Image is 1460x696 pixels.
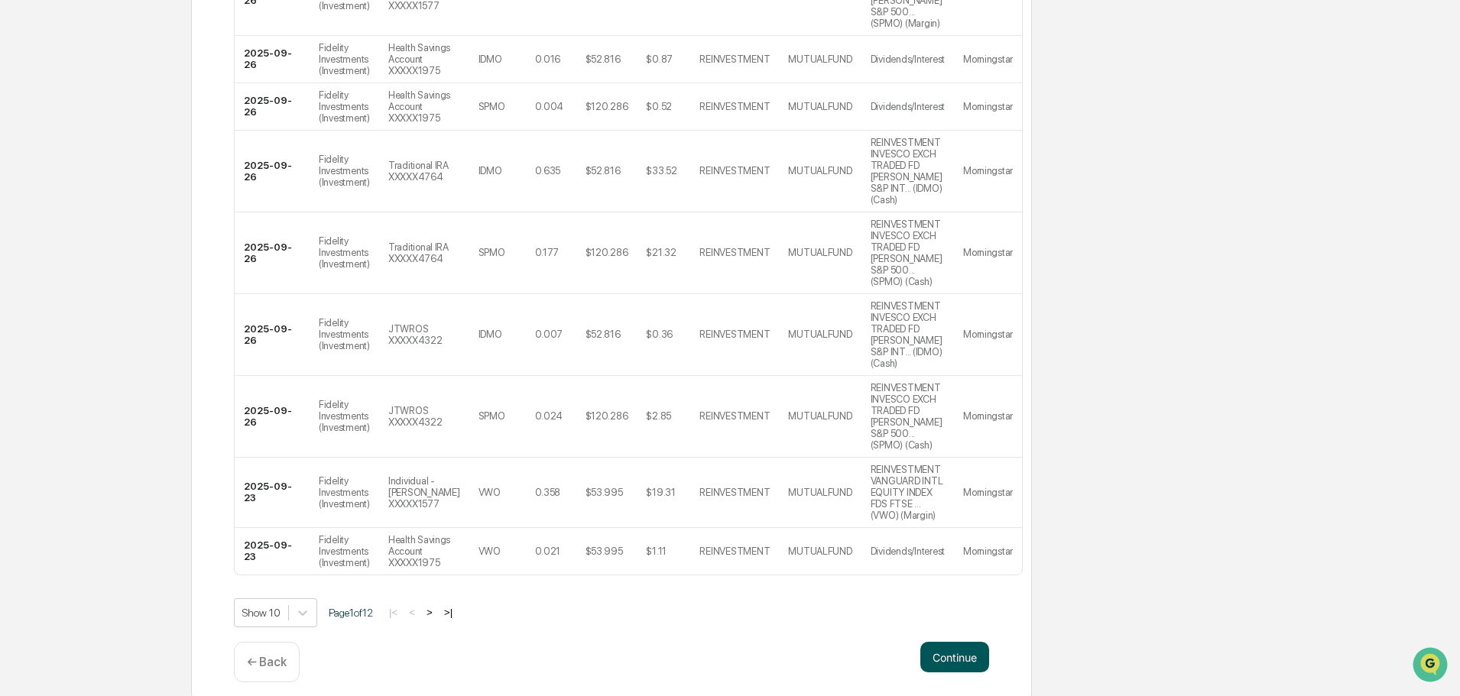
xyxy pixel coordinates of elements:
[699,329,770,340] div: REINVESTMENT
[379,131,469,212] td: Traditional IRA XXXXX4764
[646,165,676,176] div: $33.52
[535,247,560,258] div: 0.177
[235,36,310,83] td: 2025-09-26
[319,235,370,270] div: Fidelity Investments (Investment)
[319,317,370,351] div: Fidelity Investments (Investment)
[422,606,437,619] button: >
[479,101,505,112] div: SPMO
[31,222,96,237] span: Data Lookup
[379,294,469,376] td: JTWROS XXXXX4322
[954,528,1022,575] td: Morningstar
[871,219,945,287] div: REINVESTMENT INVESCO EXCH TRADED FD [PERSON_NAME] S&P 500... (SPMO) (Cash)
[319,42,370,76] div: Fidelity Investments (Investment)
[954,36,1022,83] td: Morningstar
[15,32,278,57] p: How can we help?
[9,215,102,243] a: 🔎Data Lookup
[699,545,770,557] div: REINVESTMENT
[52,117,251,132] div: Start new chat
[699,410,770,422] div: REINVESTMENT
[379,36,469,83] td: Health Savings Account XXXXX1975
[535,545,561,557] div: 0.021
[871,464,945,521] div: REINVESTMENT VANGUARD INTL EQUITY INDEX FDS FTSE ... (VWO) (Margin)
[535,165,561,176] div: 0.635
[108,258,185,270] a: Powered byPylon
[126,193,190,208] span: Attestations
[52,132,193,144] div: We're available if you need us!
[788,487,852,498] div: MUTUALFUND
[235,83,310,131] td: 2025-09-26
[379,212,469,294] td: Traditional IRA XXXXX4764
[871,53,945,65] div: Dividends/Interest
[871,545,945,557] div: Dividends/Interest
[235,212,310,294] td: 2025-09-26
[954,376,1022,458] td: Morningstar
[788,410,852,422] div: MUTUALFUND
[379,376,469,458] td: JTWROS XXXXX4322
[788,53,852,65] div: MUTUALFUND
[699,487,770,498] div: REINVESTMENT
[586,329,621,340] div: $52.816
[479,165,502,176] div: IDMO
[699,247,770,258] div: REINVESTMENT
[479,487,501,498] div: VWO
[15,223,28,235] div: 🔎
[954,212,1022,294] td: Morningstar
[646,410,671,422] div: $2.85
[954,294,1022,376] td: Morningstar
[920,642,989,672] button: Continue
[235,528,310,575] td: 2025-09-23
[535,53,561,65] div: 0.016
[586,165,621,176] div: $52.816
[319,475,370,510] div: Fidelity Investments (Investment)
[235,131,310,212] td: 2025-09-26
[871,382,945,451] div: REINVESTMENT INVESCO EXCH TRADED FD [PERSON_NAME] S&P 500... (SPMO) (Cash)
[1411,646,1452,687] iframe: Open customer support
[479,410,505,422] div: SPMO
[479,53,502,65] div: IDMO
[586,410,628,422] div: $120.286
[15,194,28,206] div: 🖐️
[699,101,770,112] div: REINVESTMENT
[319,399,370,433] div: Fidelity Investments (Investment)
[260,121,278,140] button: Start new chat
[871,101,945,112] div: Dividends/Interest
[586,487,623,498] div: $53.995
[235,458,310,528] td: 2025-09-23
[646,545,667,557] div: $1.11
[479,545,501,557] div: VWO
[646,487,675,498] div: $19.31
[235,294,310,376] td: 2025-09-26
[699,53,770,65] div: REINVESTMENT
[646,329,673,340] div: $0.36
[319,154,370,188] div: Fidelity Investments (Investment)
[535,487,561,498] div: 0.358
[247,655,287,669] p: ← Back
[15,117,43,144] img: 1746055101610-c473b297-6a78-478c-a979-82029cc54cd1
[954,131,1022,212] td: Morningstar
[379,458,469,528] td: Individual - [PERSON_NAME] XXXXX1577
[699,165,770,176] div: REINVESTMENT
[586,101,628,112] div: $120.286
[384,606,402,619] button: |<
[31,193,99,208] span: Preclearance
[440,606,457,619] button: >|
[646,247,676,258] div: $21.32
[954,458,1022,528] td: Morningstar
[954,83,1022,131] td: Morningstar
[152,259,185,270] span: Pylon
[871,137,945,206] div: REINVESTMENT INVESCO EXCH TRADED FD [PERSON_NAME] S&P INT... (IDMO) (Cash)
[379,83,469,131] td: Health Savings Account XXXXX1975
[788,329,852,340] div: MUTUALFUND
[379,528,469,575] td: Health Savings Account XXXXX1975
[646,101,672,112] div: $0.52
[479,329,502,340] div: IDMO
[586,53,621,65] div: $52.816
[9,186,105,214] a: 🖐️Preclearance
[105,186,196,214] a: 🗄️Attestations
[319,89,370,124] div: Fidelity Investments (Investment)
[871,300,945,369] div: REINVESTMENT INVESCO EXCH TRADED FD [PERSON_NAME] S&P INT... (IDMO) (Cash)
[404,606,420,619] button: <
[329,607,373,619] span: Page 1 of 12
